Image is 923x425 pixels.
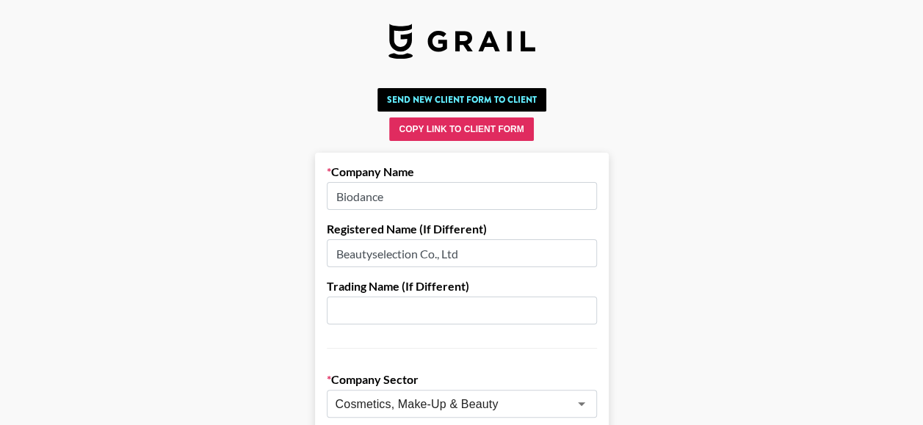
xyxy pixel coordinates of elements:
[389,117,533,141] button: Copy Link to Client Form
[327,222,597,236] label: Registered Name (If Different)
[327,372,597,387] label: Company Sector
[388,23,535,59] img: Grail Talent Logo
[377,88,546,112] button: Send New Client Form to Client
[327,164,597,179] label: Company Name
[327,279,597,294] label: Trading Name (If Different)
[571,393,592,414] button: Open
